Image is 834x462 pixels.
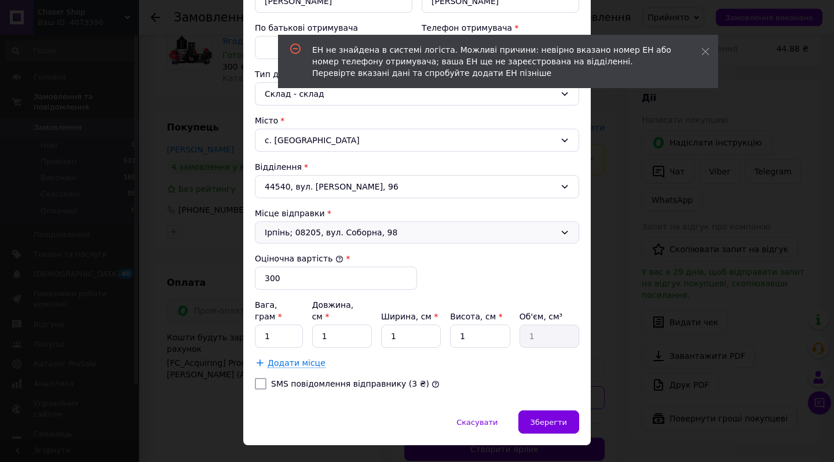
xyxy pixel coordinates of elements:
[531,418,567,427] span: Зберегти
[255,175,579,198] div: 44540, вул. [PERSON_NAME], 96
[312,44,672,79] div: ЕН не знайдена в системі логіста. Можливі причини: невірно вказано номер ЕН або номер телефону от...
[312,300,354,321] label: Довжина, см
[450,312,502,321] label: Висота, см
[255,129,579,152] div: с. [GEOGRAPHIC_DATA]
[265,227,555,238] span: Ірпінь; 08205, вул. Соборна, 98
[268,358,325,368] span: Додати місце
[255,23,358,32] label: По батькові отримувача
[255,115,579,126] div: Місто
[381,312,438,321] label: Ширина, см
[255,254,343,263] label: Оціночна вартість
[271,379,429,388] label: SMS повідомлення відправнику (3 ₴)
[255,161,579,173] div: Відділення
[255,68,579,80] div: Тип доставки
[255,300,282,321] label: Вага, грам
[456,418,498,427] span: Скасувати
[520,311,579,322] div: Об'єм, см³
[255,208,579,219] div: Місце відправки
[265,88,555,100] div: Склад - склад
[422,23,512,32] label: Телефон отримувача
